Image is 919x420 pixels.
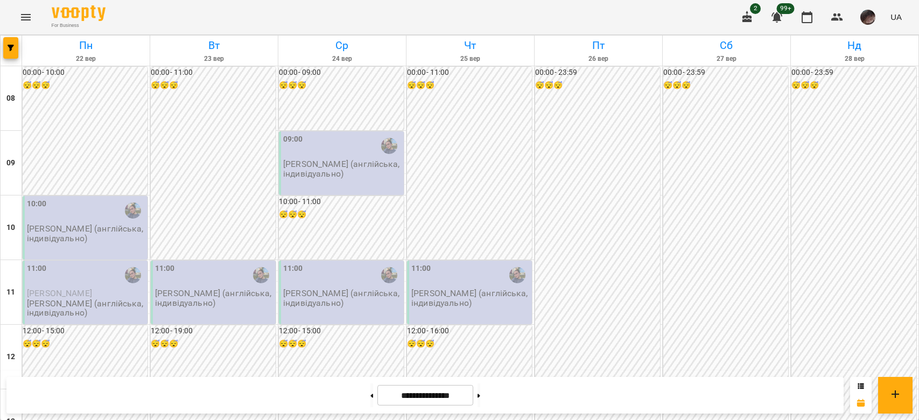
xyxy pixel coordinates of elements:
[535,67,660,79] h6: 00:00 - 23:59
[152,54,276,64] h6: 23 вер
[125,202,141,219] img: Павленко Світлана (а)
[750,3,761,14] span: 2
[27,299,145,318] p: [PERSON_NAME] (англійська, індивідуально)
[125,267,141,283] img: Павленко Світлана (а)
[283,263,303,275] label: 11:00
[536,37,661,54] h6: Пт
[23,338,148,350] h6: 😴😴😴
[411,263,431,275] label: 11:00
[791,67,916,79] h6: 00:00 - 23:59
[24,37,148,54] h6: Пн
[408,37,532,54] h6: Чт
[155,263,175,275] label: 11:00
[279,209,404,221] h6: 😴😴😴
[52,22,106,29] span: For Business
[151,67,276,79] h6: 00:00 - 11:00
[283,159,402,178] p: [PERSON_NAME] (англійська, індивідуально)
[536,54,661,64] h6: 26 вер
[152,37,276,54] h6: Вт
[407,67,532,79] h6: 00:00 - 11:00
[407,325,532,337] h6: 12:00 - 16:00
[6,286,15,298] h6: 11
[381,138,397,154] img: Павленко Світлана (а)
[860,10,875,25] img: 297f12a5ee7ab206987b53a38ee76f7e.jpg
[280,54,404,64] h6: 24 вер
[792,37,917,54] h6: Нд
[151,80,276,92] h6: 😴😴😴
[52,5,106,21] img: Voopty Logo
[411,289,530,307] p: [PERSON_NAME] (англійська, індивідуально)
[664,37,789,54] h6: Сб
[535,80,660,92] h6: 😴😴😴
[151,325,276,337] h6: 12:00 - 19:00
[283,289,402,307] p: [PERSON_NAME] (англійська, індивідуально)
[279,196,404,208] h6: 10:00 - 11:00
[509,267,525,283] img: Павленко Світлана (а)
[23,325,148,337] h6: 12:00 - 15:00
[381,267,397,283] img: Павленко Світлана (а)
[407,80,532,92] h6: 😴😴😴
[407,338,532,350] h6: 😴😴😴
[155,289,273,307] p: [PERSON_NAME] (англійська, індивідуально)
[664,54,789,64] h6: 27 вер
[279,338,404,350] h6: 😴😴😴
[408,54,532,64] h6: 25 вер
[23,67,148,79] h6: 00:00 - 10:00
[27,198,47,210] label: 10:00
[283,134,303,145] label: 09:00
[6,351,15,363] h6: 12
[27,224,145,243] p: [PERSON_NAME] (англійська, індивідуально)
[663,67,788,79] h6: 00:00 - 23:59
[663,80,788,92] h6: 😴😴😴
[24,54,148,64] h6: 22 вер
[6,157,15,169] h6: 09
[253,267,269,283] img: Павленко Світлана (а)
[280,37,404,54] h6: Ср
[791,80,916,92] h6: 😴😴😴
[6,222,15,234] h6: 10
[6,93,15,104] h6: 08
[151,338,276,350] h6: 😴😴😴
[890,11,902,23] span: UA
[792,54,917,64] h6: 28 вер
[23,80,148,92] h6: 😴😴😴
[279,67,404,79] h6: 00:00 - 09:00
[27,288,92,298] span: [PERSON_NAME]
[777,3,795,14] span: 99+
[279,80,404,92] h6: 😴😴😴
[279,325,404,337] h6: 12:00 - 15:00
[886,7,906,27] button: UA
[13,4,39,30] button: Menu
[27,263,47,275] label: 11:00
